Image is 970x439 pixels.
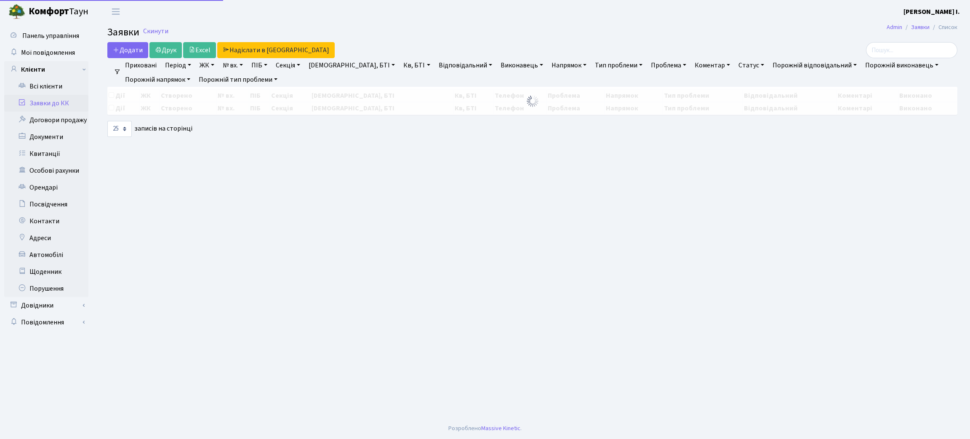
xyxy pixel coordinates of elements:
[481,424,520,433] a: Massive Kinetic
[4,246,88,263] a: Автомобілі
[497,58,546,72] a: Виконавець
[769,58,860,72] a: Порожній відповідальний
[648,58,690,72] a: Проблема
[4,128,88,145] a: Документи
[435,58,496,72] a: Відповідальний
[219,58,246,72] a: № вх.
[305,58,398,72] a: [DEMOGRAPHIC_DATA], БТІ
[248,58,271,72] a: ПІБ
[196,58,218,72] a: ЖК
[107,121,192,137] label: записів на сторінці
[400,58,433,72] a: Кв, БТІ
[4,179,88,196] a: Орендарі
[4,196,88,213] a: Посвідчення
[162,58,195,72] a: Період
[4,44,88,61] a: Мої повідомлення
[862,58,942,72] a: Порожній виконавець
[911,23,930,32] a: Заявки
[4,314,88,331] a: Повідомлення
[887,23,902,32] a: Admin
[183,42,216,58] a: Excel
[526,94,539,108] img: Обробка...
[691,58,733,72] a: Коментар
[735,58,767,72] a: Статус
[107,121,132,137] select: записів на сторінці
[272,58,304,72] a: Секція
[4,263,88,280] a: Щоденник
[448,424,522,433] div: Розроблено .
[4,297,88,314] a: Довідники
[105,5,126,19] button: Переключити навігацію
[107,42,148,58] a: Додати
[217,42,335,58] a: Надіслати в [GEOGRAPHIC_DATA]
[29,5,69,18] b: Комфорт
[903,7,960,17] a: [PERSON_NAME] І.
[113,46,143,55] span: Додати
[903,7,960,16] b: [PERSON_NAME] І.
[4,112,88,128] a: Договори продажу
[149,42,182,58] a: Друк
[122,58,160,72] a: Приховані
[4,280,88,297] a: Порушення
[866,42,957,58] input: Пошук...
[122,72,194,87] a: Порожній напрямок
[4,213,88,230] a: Контакти
[21,48,75,57] span: Мої повідомлення
[548,58,590,72] a: Напрямок
[4,78,88,95] a: Всі клієнти
[8,3,25,20] img: logo.png
[4,230,88,246] a: Адреси
[4,145,88,162] a: Квитанції
[143,27,168,35] a: Скинути
[107,25,139,40] span: Заявки
[592,58,646,72] a: Тип проблеми
[4,95,88,112] a: Заявки до КК
[22,31,79,40] span: Панель управління
[930,23,957,32] li: Список
[4,27,88,44] a: Панель управління
[4,61,88,78] a: Клієнти
[874,19,970,36] nav: breadcrumb
[29,5,88,19] span: Таун
[4,162,88,179] a: Особові рахунки
[195,72,281,87] a: Порожній тип проблеми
